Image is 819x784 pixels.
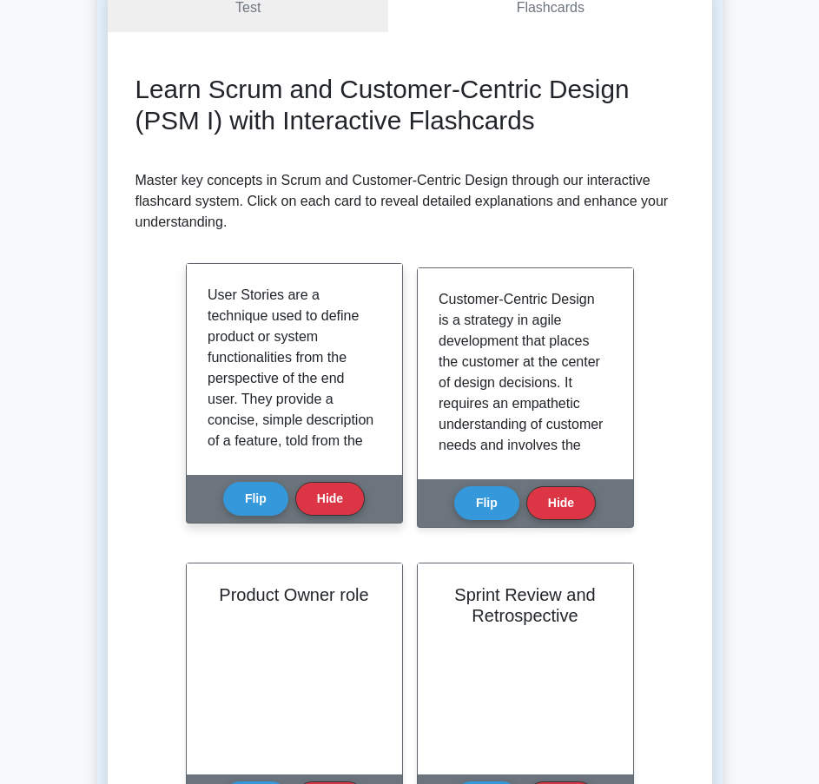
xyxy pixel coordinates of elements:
p: Customer-Centric Design is a strategy in agile development that places the customer at the center... [439,289,605,748]
p: Master key concepts in Scrum and Customer-Centric Design through our interactive flashcard system... [135,170,684,233]
h2: Sprint Review and Retrospective [439,584,612,626]
button: Flip [454,486,519,520]
button: Hide [295,482,365,516]
button: Flip [223,482,288,516]
h2: Learn Scrum and Customer-Centric Design (PSM I) with Interactive Flashcards [135,74,684,135]
p: User Stories are a technique used to define product or system functionalities from the perspectiv... [208,285,374,722]
h2: Product Owner role [208,584,381,605]
button: Hide [526,486,596,520]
